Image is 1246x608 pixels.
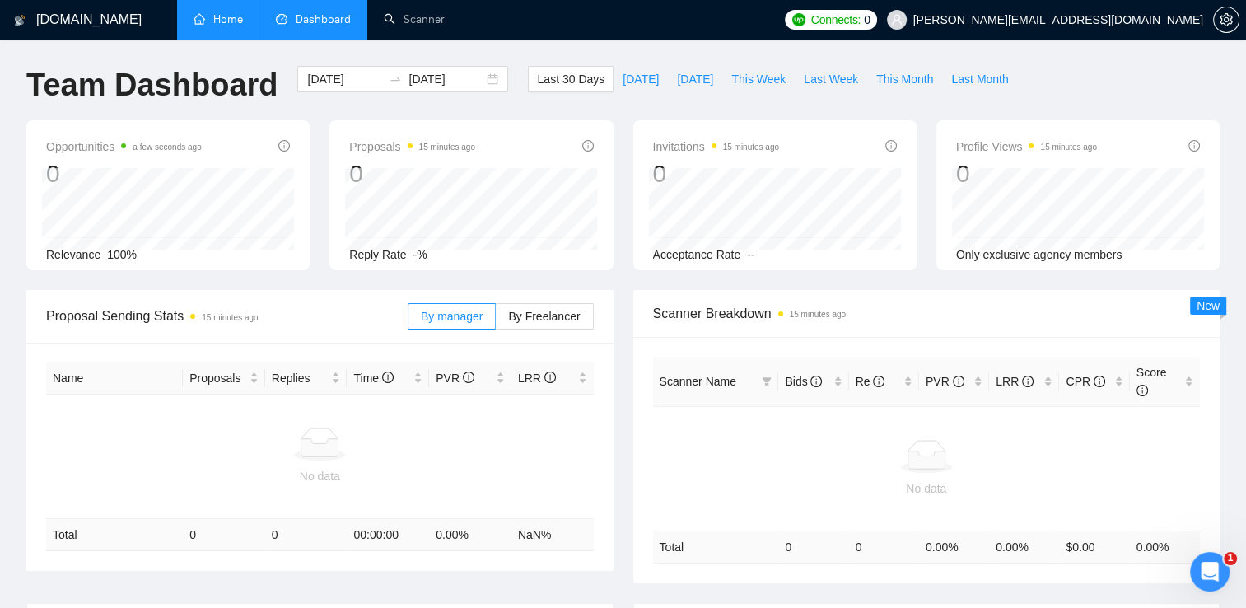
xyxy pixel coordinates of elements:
span: This Week [731,70,786,88]
span: swap-right [389,72,402,86]
span: setting [1214,13,1239,26]
button: Gif picker [52,469,65,482]
span: filter [762,376,772,386]
span: Invitations [653,137,779,157]
span: Proposals [349,137,475,157]
span: LRR [996,375,1034,388]
button: Last 30 Days [528,66,614,92]
span: filter [758,369,775,394]
span: info-circle [953,376,964,387]
a: Source reference 9833273: [79,159,92,172]
th: Name [46,362,183,395]
td: 0.00 % [989,531,1059,563]
td: 0 [265,519,348,551]
div: 0 [349,158,475,189]
img: logo [14,7,26,34]
button: go back [11,7,42,38]
span: Last 30 Days [537,70,604,88]
span: info-circle [1136,385,1148,396]
span: Score [1136,366,1167,397]
div: AI Assistant from GigRadar 📡 says… [13,372,316,410]
span: By Freelancer [508,310,580,323]
li: - This is where you'll find the cover letter section [39,176,303,207]
img: upwork-logo.png [792,13,805,26]
span: LRR [518,372,556,385]
span: Proposal Sending Stats [46,306,408,326]
span: Opportunities [46,137,202,157]
span: -- [747,248,754,261]
button: [DATE] [614,66,668,92]
li: - Under "Cover letter", you'll include your cover letter template that will be used when sending ... [39,211,303,272]
span: Relevance [46,248,100,261]
a: homeHome [194,12,243,26]
button: Home [258,7,289,38]
span: info-circle [1022,376,1034,387]
h1: AI Assistant from GigRadar 📡 [80,10,256,35]
div: where do you draft the cover letter [87,26,316,63]
time: 15 minutes ago [419,143,475,152]
div: You draft the cover letter within your scanner settings. Here's where:Go to your scanner- Navigat... [13,76,316,372]
span: Reply Rate [349,248,406,261]
button: Send a message… [282,462,309,489]
time: 15 minutes ago [723,143,779,152]
time: 15 minutes ago [1040,143,1096,152]
textarea: Message… [14,434,315,462]
button: Upload attachment [78,469,91,482]
button: Start recording [105,469,118,482]
span: Last Month [951,70,1008,88]
span: [DATE] [623,70,659,88]
td: $ 0.00 [1059,531,1129,563]
span: Scanner Breakdown [653,303,1201,324]
span: info-circle [810,376,822,387]
td: 0.00 % [429,519,511,551]
div: No data [660,479,1194,498]
span: Only exclusive agency members [956,248,1122,261]
input: End date [408,70,483,88]
span: info-circle [582,140,594,152]
div: where do you draft the cover letter [100,36,303,53]
div: 0 [956,158,1097,189]
span: info-circle [544,372,556,383]
span: Scanner Name [660,375,736,388]
div: AI Assistant from GigRadar 📡 says… [13,76,316,373]
div: If you still need help with drafting your cover letter or setting up your scanner, I’m here to as... [13,410,270,527]
div: No data [53,467,587,485]
b: Click the Auto Bidder tab [39,177,202,190]
span: info-circle [1094,376,1105,387]
th: Replies [265,362,348,395]
span: user [891,14,903,26]
span: 100% [107,248,137,261]
td: NaN % [511,519,594,551]
button: Emoji picker [26,469,39,482]
time: 15 minutes ago [790,310,846,319]
td: 0.00 % [1130,531,1200,563]
span: Connects: [811,11,861,29]
b: Find the Cover Letter section [39,212,229,225]
div: Close [289,7,319,36]
div: If you still need help with drafting your cover letter or setting up your scanner, I’m here to as... [26,420,257,517]
span: dashboard [276,13,287,25]
b: Go to your scanner [39,127,162,140]
time: a few seconds ago [133,143,201,152]
span: CPR [1066,375,1104,388]
button: setting [1213,7,1239,33]
td: 0 [778,531,848,563]
h1: Team Dashboard [26,66,278,105]
span: info-circle [873,376,884,387]
span: Dashboard [296,12,351,26]
span: PVR [436,372,474,385]
span: This Month [876,70,933,88]
td: 00:00:00 [347,519,429,551]
span: Last Week [804,70,858,88]
a: searchScanner [384,12,445,26]
span: info-circle [382,372,394,383]
div: The cover letter template is configured within each individual scanner, allowing you to tailor di... [26,280,303,361]
span: PVR [926,375,964,388]
a: setting [1213,13,1239,26]
button: Last Month [942,66,1017,92]
th: Proposals [183,362,265,395]
button: Last Week [795,66,867,92]
div: Was that helpful? [26,382,127,399]
a: Source reference 8841208: [97,260,110,273]
div: You draft the cover letter within your scanner settings. Here's where: [26,86,303,118]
